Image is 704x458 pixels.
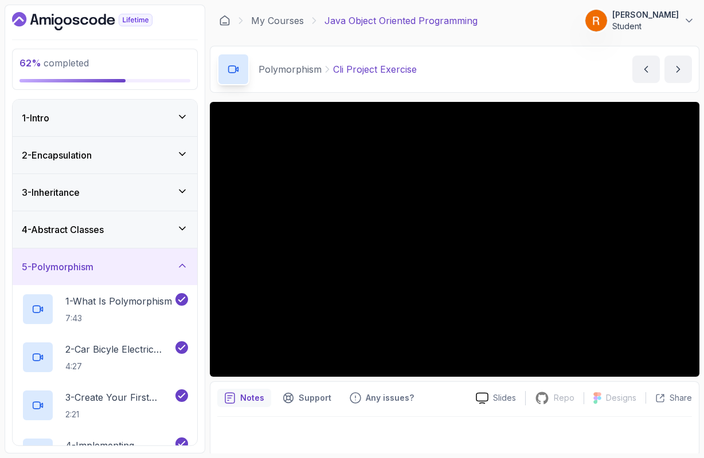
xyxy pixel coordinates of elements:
[22,389,188,421] button: 3-Create Your First Interface2:21
[585,9,695,32] button: user profile image[PERSON_NAME]Student
[670,392,692,404] p: Share
[12,12,179,30] a: Dashboard
[240,392,264,404] p: Notes
[22,223,104,236] h3: 4 - Abstract Classes
[65,390,173,404] p: 3 - Create Your First Interface
[585,10,607,31] img: user profile image
[217,389,271,407] button: notes button
[22,293,188,325] button: 1-What Is Polymorphism7:43
[606,392,636,404] p: Designs
[219,15,230,26] a: Dashboard
[612,9,679,21] p: [PERSON_NAME]
[65,313,172,324] p: 7:43
[343,389,421,407] button: Feedback button
[646,392,692,404] button: Share
[493,392,516,404] p: Slides
[664,56,692,83] button: next content
[19,57,89,69] span: completed
[210,102,699,377] iframe: 9 - CLI Project Exercise
[612,21,679,32] p: Student
[299,392,331,404] p: Support
[13,174,197,211] button: 3-Inheritance
[467,392,525,404] a: Slides
[251,14,304,27] a: My Courses
[13,211,197,248] button: 4-Abstract Classes
[65,439,173,452] p: 4 - Implementing Interfaces
[333,62,417,76] p: Cli Project Exercise
[13,248,197,285] button: 5-Polymorphism
[22,148,92,162] h3: 2 - Encapsulation
[13,100,197,136] button: 1-Intro
[22,260,93,274] h3: 5 - Polymorphism
[259,62,322,76] p: Polymorphism
[65,409,173,420] p: 2:21
[554,392,574,404] p: Repo
[65,361,173,372] p: 4:27
[632,56,660,83] button: previous content
[276,389,338,407] button: Support button
[65,342,173,356] p: 2 - Car Bicyle Electric Scooter Example
[13,137,197,173] button: 2-Encapsulation
[22,185,80,199] h3: 3 - Inheritance
[324,14,478,27] p: Java Object Oriented Programming
[19,57,41,69] span: 62 %
[366,392,414,404] p: Any issues?
[22,341,188,373] button: 2-Car Bicyle Electric Scooter Example4:27
[65,294,172,308] p: 1 - What Is Polymorphism
[22,111,49,125] h3: 1 - Intro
